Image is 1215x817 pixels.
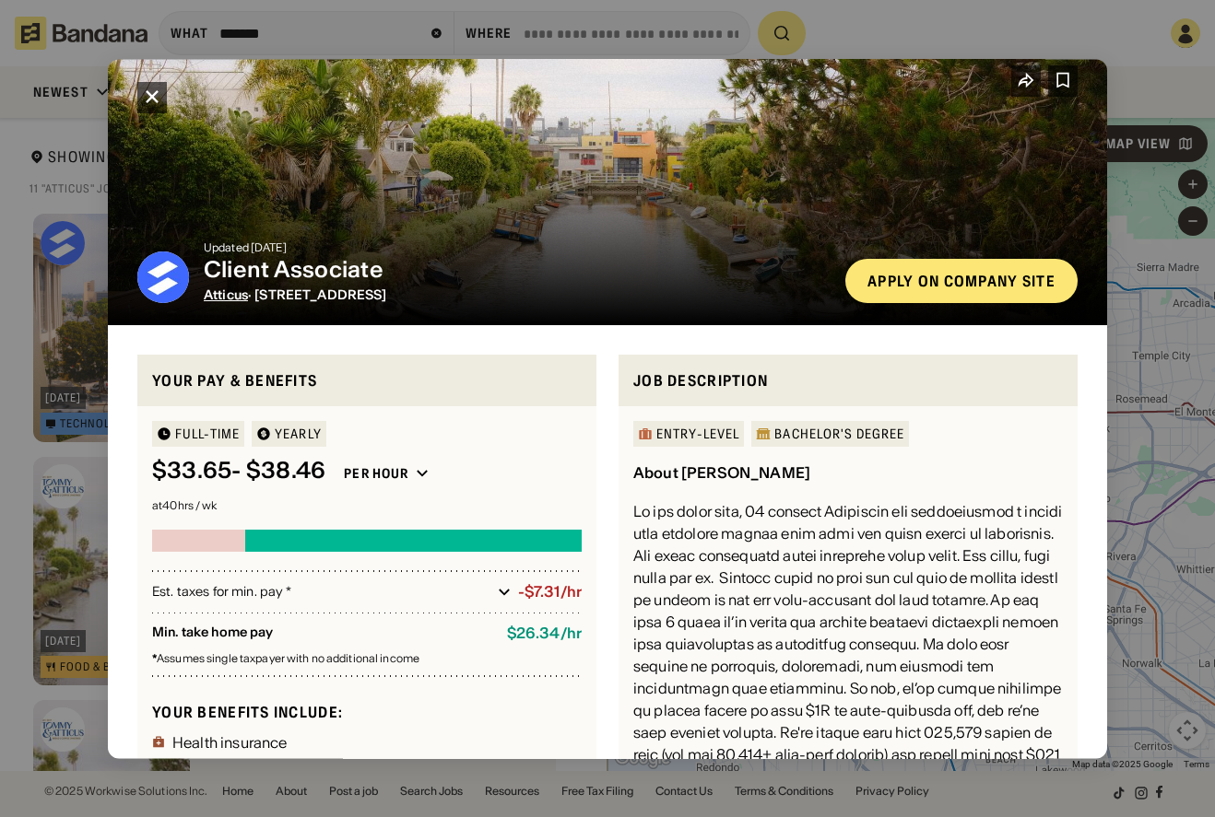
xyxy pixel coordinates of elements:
[774,427,904,440] div: Bachelor's Degree
[507,624,582,642] div: $ 26.34 / hr
[152,702,582,721] div: Your benefits include:
[867,273,1056,287] div: Apply on company site
[172,734,288,749] div: Health insurance
[152,458,325,484] div: $ 33.65 - $38.46
[152,500,582,511] div: at 40 hrs / wk
[204,256,831,283] div: Client Associate
[656,427,739,440] div: Entry-Level
[275,427,322,440] div: YEARLY
[152,582,490,601] div: Est. taxes for min. pay *
[204,286,831,302] div: · [STREET_ADDRESS]
[204,241,831,252] div: Updated [DATE]
[137,251,189,302] img: Atticus logo
[518,583,582,601] div: -$7.31/hr
[152,368,582,391] div: Your pay & benefits
[344,465,408,482] div: Per hour
[633,463,810,482] div: About [PERSON_NAME]
[152,624,492,642] div: Min. take home pay
[204,286,248,302] span: Atticus
[152,653,582,664] div: Assumes single taxpayer with no additional income
[175,427,240,440] div: Full-time
[633,368,1063,391] div: Job Description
